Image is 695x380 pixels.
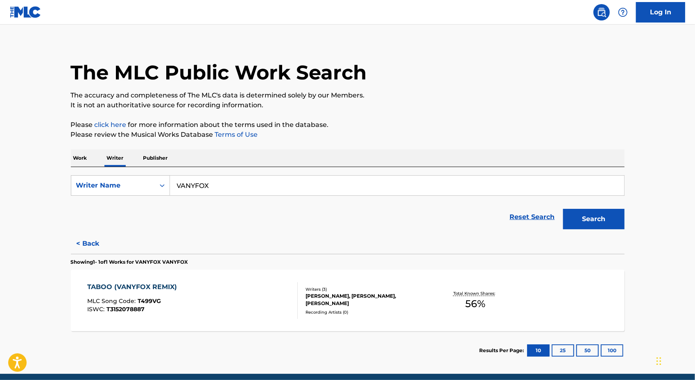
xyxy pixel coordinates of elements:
p: Total Known Shares: [453,290,497,296]
button: < Back [71,233,120,254]
form: Search Form [71,175,625,233]
p: Please review the Musical Works Database [71,130,625,140]
a: click here [95,121,127,129]
div: Writers ( 3 ) [306,286,429,292]
div: [PERSON_NAME], [PERSON_NAME], [PERSON_NAME] [306,292,429,307]
img: search [597,7,607,17]
span: ISWC : [87,305,106,313]
span: T3152078887 [106,305,145,313]
span: 56 % [465,296,485,311]
p: Publisher [141,149,170,167]
div: TABOO (VANYFOX REMIX) [87,282,181,292]
a: Terms of Use [213,131,258,138]
p: Work [71,149,90,167]
button: 50 [576,344,599,357]
button: 100 [601,344,623,357]
button: 25 [552,344,574,357]
iframe: Chat Widget [654,341,695,380]
a: Log In [636,2,685,23]
button: 10 [527,344,550,357]
div: Recording Artists ( 0 ) [306,309,429,315]
p: It is not an authoritative source for recording information. [71,100,625,110]
a: Public Search [593,4,610,20]
img: help [618,7,628,17]
a: TABOO (VANYFOX REMIX)MLC Song Code:T499VGISWC:T3152078887Writers (3)[PERSON_NAME], [PERSON_NAME],... [71,270,625,331]
h1: The MLC Public Work Search [71,60,367,85]
p: The accuracy and completeness of The MLC's data is determined solely by our Members. [71,90,625,100]
p: Results Per Page: [480,347,526,354]
img: MLC Logo [10,6,41,18]
p: Showing 1 - 1 of 1 Works for VANYFOX VANYFOX [71,258,188,266]
button: Search [563,209,625,229]
span: MLC Song Code : [87,297,138,305]
div: Help [615,4,631,20]
p: Please for more information about the terms used in the database. [71,120,625,130]
p: Writer [104,149,126,167]
span: T499VG [138,297,161,305]
a: Reset Search [506,208,559,226]
div: Writer Name [76,181,150,190]
div: Drag [657,349,661,373]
